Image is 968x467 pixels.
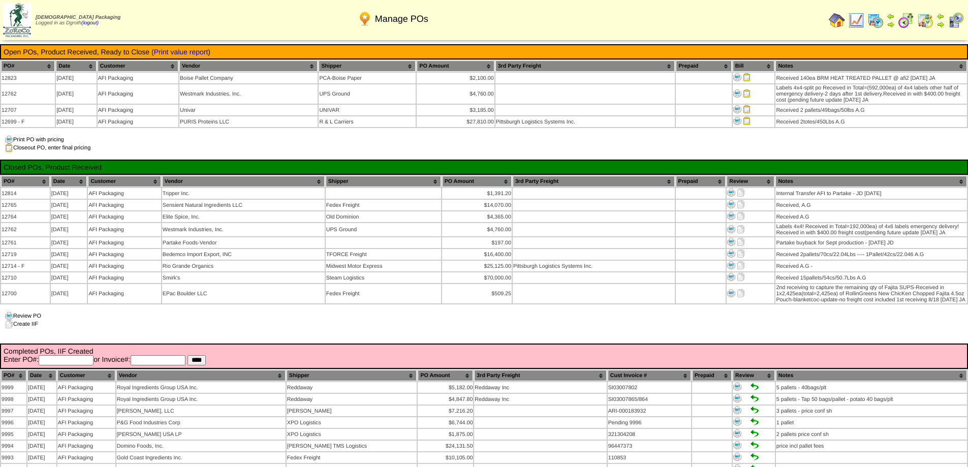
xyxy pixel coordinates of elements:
[737,273,745,281] img: Create IIF
[442,176,512,187] th: PO Amount
[3,347,965,366] td: Completed POs, IIF Created
[737,261,745,269] img: Create IIF
[36,15,120,20] span: [DEMOGRAPHIC_DATA] Packaging
[1,382,26,393] td: 9999
[57,406,115,416] td: AFI Packaging
[775,272,967,283] td: Received 15pallets/54cs/50.7Lbs A.G
[743,117,751,125] img: Close PO
[179,84,318,104] td: Westmark Industries, Inc.
[751,418,759,426] img: Set to Handled
[3,47,965,56] td: Open POs, Product Received, Ready to Close ( )
[751,441,759,449] img: Set to Handled
[1,441,26,451] td: 9994
[418,455,473,461] div: $10,105.00
[751,406,759,414] img: Set to Handled
[162,223,325,236] td: Westmark Industries, Inc.
[51,249,87,260] td: [DATE]
[1,84,55,104] td: 12762
[608,441,691,451] td: 96447373
[495,116,675,127] td: Pittsburgh Logistics Systems Inc.
[1,272,50,283] td: 12710
[3,163,965,172] td: Closed POs, Product Received
[776,394,967,404] td: 5 pallets - Tap 50 bags/pallet - potato 40 bags/plt
[775,249,967,260] td: Received 2pallets/70cs/22.04Lbs ---- 1Pallet/42cs/22.046 A.G
[733,89,741,98] img: Print
[5,144,13,152] img: clipboard.gif
[727,189,735,197] img: Print
[775,237,967,248] td: Partake buyback for Sept production - [DATE] JD
[57,370,115,381] th: Customer
[27,370,56,381] th: Date
[936,20,945,28] img: arrowright.gif
[733,117,741,125] img: Print
[326,249,441,260] td: TFORCE Freight
[776,382,967,393] td: 5 pallets - 40bags/plt
[88,284,161,303] td: AFI Packaging
[51,272,87,283] td: [DATE]
[776,370,967,381] th: Notes
[98,73,178,83] td: AFI Packaging
[733,60,775,72] th: Bill
[1,60,55,72] th: PO#
[319,84,416,104] td: UPS Ground
[51,237,87,248] td: [DATE]
[751,383,759,391] img: Set to Handled
[162,284,325,303] td: EPac Boulder LLC
[1,105,55,115] td: 12707
[326,223,441,236] td: UPS Ground
[775,200,967,210] td: Received, A.G
[154,48,208,56] a: Print value report
[56,105,96,115] td: [DATE]
[743,89,751,98] img: Close PO
[116,441,286,451] td: Domino Foods, Inc.
[88,223,161,236] td: AFI Packaging
[443,202,511,208] div: $14,070.00
[443,191,511,197] div: $1,391.20
[867,12,884,28] img: calendarprod.gif
[775,60,967,72] th: Notes
[51,200,87,210] td: [DATE]
[418,443,473,449] div: $24,131.50
[5,136,13,144] img: print.gif
[88,188,161,199] td: AFI Packaging
[116,394,286,404] td: Royal Ingredients Group USA Inc.
[1,417,26,428] td: 9996
[88,237,161,248] td: AFI Packaging
[1,73,55,83] td: 12823
[608,429,691,440] td: 321304208
[98,105,178,115] td: AFI Packaging
[57,417,115,428] td: AFI Packaging
[737,200,745,208] img: Create IIF
[1,406,26,416] td: 9997
[88,200,161,210] td: AFI Packaging
[57,382,115,393] td: AFI Packaging
[287,452,417,463] td: Fedex Freight
[776,429,967,440] td: 2 pallets price conf sh
[162,188,325,199] td: Tripper Inc.
[162,200,325,210] td: Sensient Natural Ingredients LLC
[1,284,50,303] td: 12700
[775,211,967,222] td: Received A.G
[27,406,56,416] td: [DATE]
[608,394,691,404] td: SI03007865/864
[737,225,745,233] img: Create IIF
[443,240,511,246] div: $197.00
[513,176,675,187] th: 3rd Party Freight
[27,452,56,463] td: [DATE]
[418,420,473,426] div: $6,744.00
[727,238,735,246] img: Print
[287,441,417,451] td: [PERSON_NAME] TMS Logistics
[418,385,473,391] div: $5,182.00
[88,176,161,187] th: Customer
[608,370,691,381] th: Cust Invoice #
[375,14,428,24] span: Manage POs
[898,12,914,28] img: calendarblend.gif
[776,441,967,451] td: price incl pallet fees
[417,75,493,81] div: $2,100.00
[917,12,933,28] img: calendarinout.gif
[727,250,735,258] img: Print
[51,223,87,236] td: [DATE]
[751,453,759,461] img: Set to Handled
[727,200,735,208] img: Print
[51,188,87,199] td: [DATE]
